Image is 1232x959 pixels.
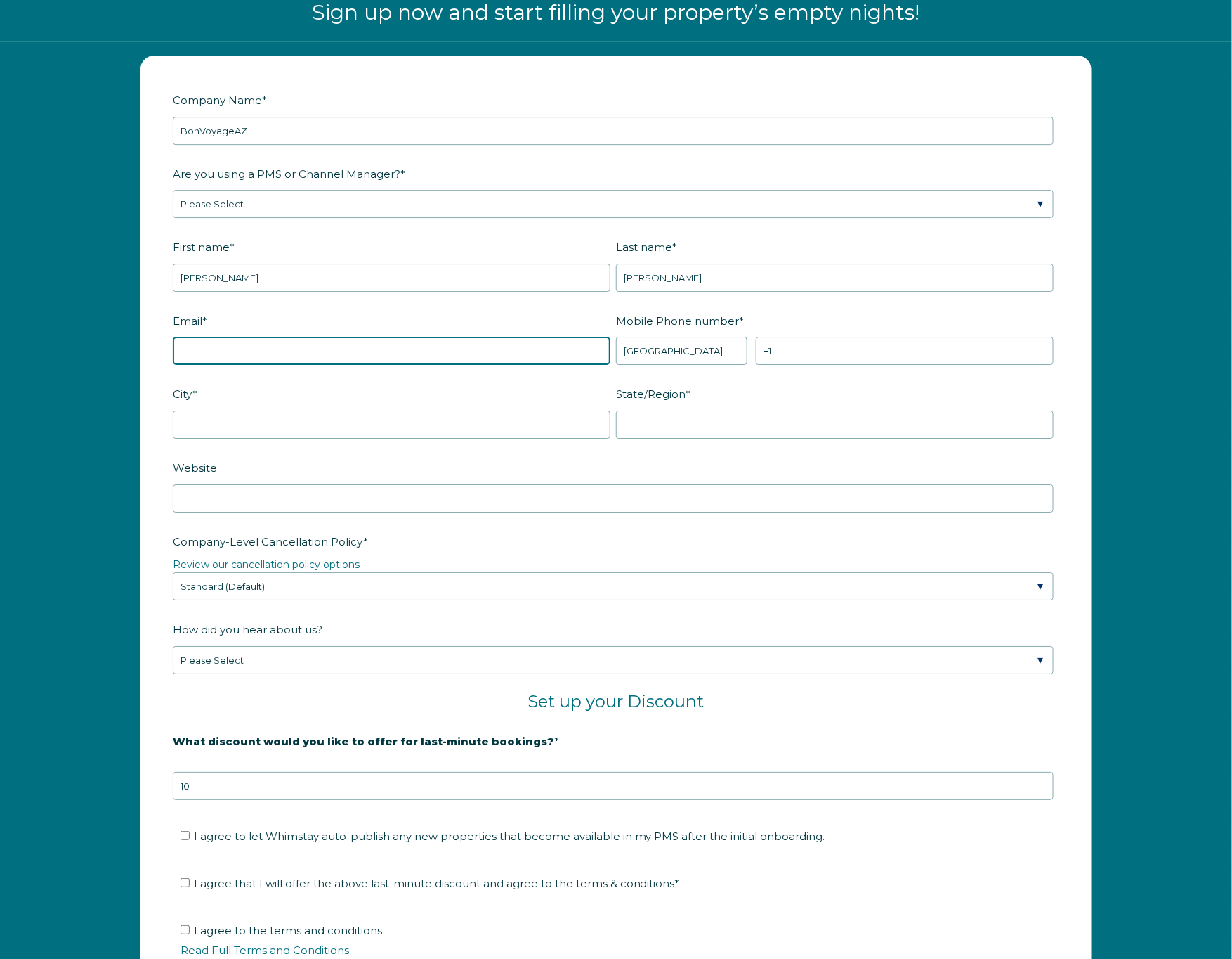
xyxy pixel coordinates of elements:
[616,310,739,332] span: Mobile Phone number
[173,310,202,332] span: Email
[181,878,190,887] input: I agree that I will offer the above last-minute discount and agree to the terms & conditions*
[528,691,705,712] span: Set up your Discount
[181,925,190,934] input: I agree to the terms and conditionsRead Full Terms and Conditions*
[194,830,825,843] span: I agree to let Whimstay auto-publish any new properties that become available in my PMS after the...
[173,457,217,479] span: Website
[181,944,349,957] a: Read Full Terms and Conditions
[173,558,360,571] a: Review our cancellation policy options
[194,877,680,890] span: I agree that I will offer the above last-minute discount and agree to the terms & conditions
[616,383,686,405] span: State/Region
[616,236,672,258] span: Last name
[173,758,393,771] strong: 20% is recommended, minimum of 10%
[173,89,262,111] span: Company Name
[173,163,400,185] span: Are you using a PMS or Channel Manager?
[173,236,230,258] span: First name
[173,735,554,748] strong: What discount would you like to offer for last-minute bookings?
[173,383,192,405] span: City
[181,831,190,840] input: I agree to let Whimstay auto-publish any new properties that become available in my PMS after the...
[173,619,322,641] span: How did you hear about us?
[173,531,363,553] span: Company-Level Cancellation Policy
